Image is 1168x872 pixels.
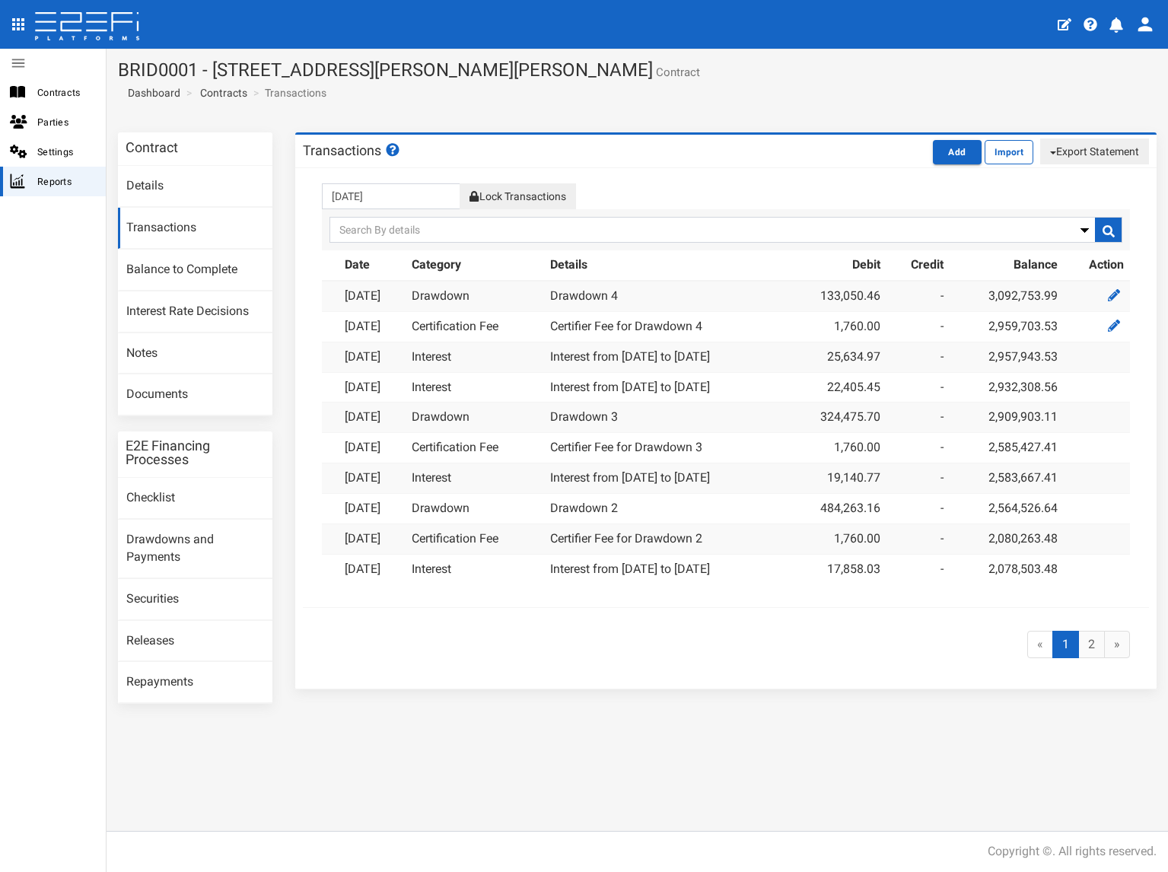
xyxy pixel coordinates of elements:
[886,433,950,463] td: -
[345,440,380,454] a: [DATE]
[1040,138,1149,164] button: Export Statement
[345,409,380,424] a: [DATE]
[122,85,180,100] a: Dashboard
[785,250,886,281] th: Debit
[785,281,886,311] td: 133,050.46
[37,143,94,161] span: Settings
[406,250,544,281] th: Category
[950,250,1064,281] th: Balance
[126,141,178,154] h3: Contract
[118,520,272,578] a: Drawdowns and Payments
[118,208,272,249] a: Transactions
[1052,631,1079,659] span: 1
[886,281,950,311] td: -
[550,409,618,424] a: Drawdown 3
[886,554,950,584] td: -
[345,380,380,394] a: [DATE]
[886,311,950,342] td: -
[950,311,1064,342] td: 2,959,703.53
[406,281,544,311] td: Drawdown
[550,531,702,546] a: Certifier Fee for Drawdown 2
[322,183,461,209] input: From Transactions Date
[200,85,247,100] a: Contracts
[785,403,886,433] td: 324,475.70
[118,621,272,662] a: Releases
[118,333,272,374] a: Notes
[550,319,702,333] a: Certifier Fee for Drawdown 4
[550,440,702,454] a: Certifier Fee for Drawdown 3
[950,493,1064,524] td: 2,564,526.64
[406,403,544,433] td: Drawdown
[950,372,1064,403] td: 2,932,308.56
[988,843,1157,861] div: Copyright ©. All rights reserved.
[339,250,406,281] th: Date
[1104,631,1130,659] a: »
[345,288,380,303] a: [DATE]
[550,470,710,485] a: Interest from [DATE] to [DATE]
[950,342,1064,372] td: 2,957,943.53
[785,433,886,463] td: 1,760.00
[406,493,544,524] td: Drawdown
[886,342,950,372] td: -
[118,478,272,519] a: Checklist
[950,433,1064,463] td: 2,585,427.41
[345,562,380,576] a: [DATE]
[550,288,618,303] a: Drawdown 4
[950,554,1064,584] td: 2,078,503.48
[118,579,272,620] a: Securities
[1078,631,1105,659] a: 2
[118,60,1157,80] h1: BRID0001 - [STREET_ADDRESS][PERSON_NAME][PERSON_NAME]
[406,463,544,494] td: Interest
[1027,631,1053,659] span: «
[118,166,272,207] a: Details
[345,531,380,546] a: [DATE]
[785,372,886,403] td: 22,405.45
[550,562,710,576] a: Interest from [DATE] to [DATE]
[933,144,985,158] a: Add
[785,493,886,524] td: 484,263.16
[329,217,1123,243] input: Search By details
[785,554,886,584] td: 17,858.03
[550,380,710,394] a: Interest from [DATE] to [DATE]
[118,662,272,703] a: Repayments
[1064,250,1130,281] th: Action
[460,183,575,209] button: Lock Transactions
[785,524,886,554] td: 1,760.00
[550,349,710,364] a: Interest from [DATE] to [DATE]
[406,342,544,372] td: Interest
[406,554,544,584] td: Interest
[785,342,886,372] td: 25,634.97
[950,281,1064,311] td: 3,092,753.99
[406,433,544,463] td: Certification Fee
[985,140,1033,164] button: Import
[653,67,700,78] small: Contract
[886,403,950,433] td: -
[886,250,950,281] th: Credit
[550,501,618,515] a: Drawdown 2
[886,463,950,494] td: -
[303,143,402,158] h3: Transactions
[950,524,1064,554] td: 2,080,263.48
[345,319,380,333] a: [DATE]
[37,173,94,190] span: Reports
[544,250,785,281] th: Details
[406,372,544,403] td: Interest
[886,493,950,524] td: -
[406,311,544,342] td: Certification Fee
[785,463,886,494] td: 19,140.77
[406,524,544,554] td: Certification Fee
[118,291,272,333] a: Interest Rate Decisions
[886,372,950,403] td: -
[950,463,1064,494] td: 2,583,667.41
[126,439,265,466] h3: E2E Financing Processes
[118,250,272,291] a: Balance to Complete
[886,524,950,554] td: -
[250,85,326,100] li: Transactions
[37,84,94,101] span: Contracts
[122,87,180,99] span: Dashboard
[345,349,380,364] a: [DATE]
[785,311,886,342] td: 1,760.00
[37,113,94,131] span: Parties
[933,140,982,164] button: Add
[950,403,1064,433] td: 2,909,903.11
